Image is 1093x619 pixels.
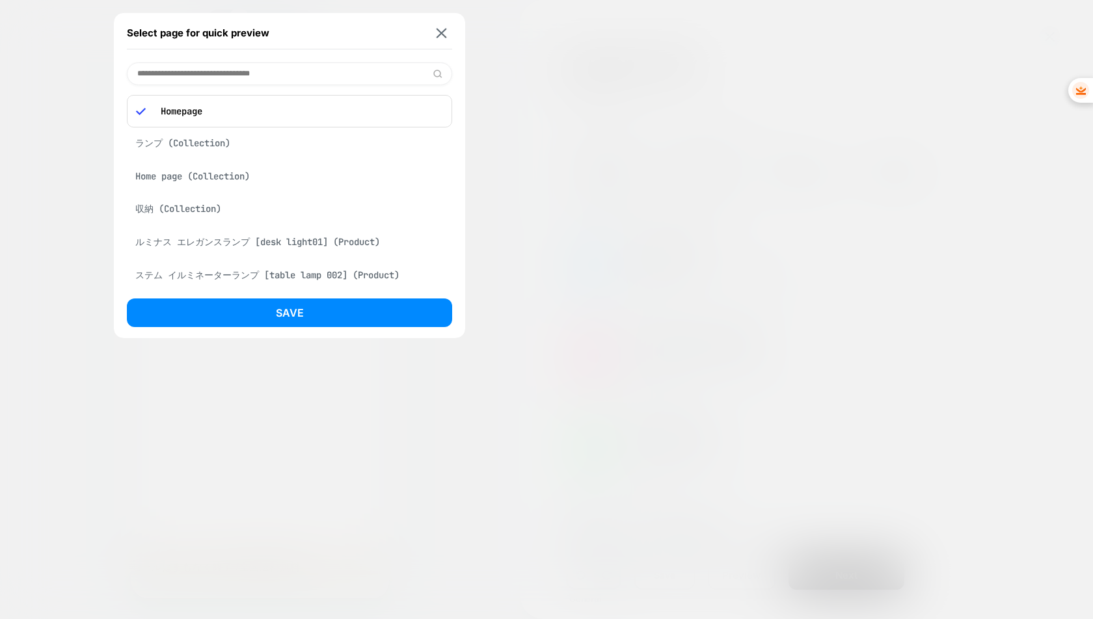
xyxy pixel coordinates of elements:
[127,164,452,189] div: Home page (Collection)
[433,69,442,79] img: edit
[127,263,452,288] div: ステム イルミネーターランプ [table lamp 002] (Product)
[127,196,452,222] div: 収納 (Collection)
[127,298,452,327] button: Save
[127,131,452,156] div: ランプ (Collection)
[127,27,269,39] span: Select page for quick preview
[127,230,452,255] div: ルミナス エレガンスランプ [desk light01] (Product)
[136,107,146,116] img: blue checkmark
[154,105,443,117] p: Homepage
[437,28,447,38] img: close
